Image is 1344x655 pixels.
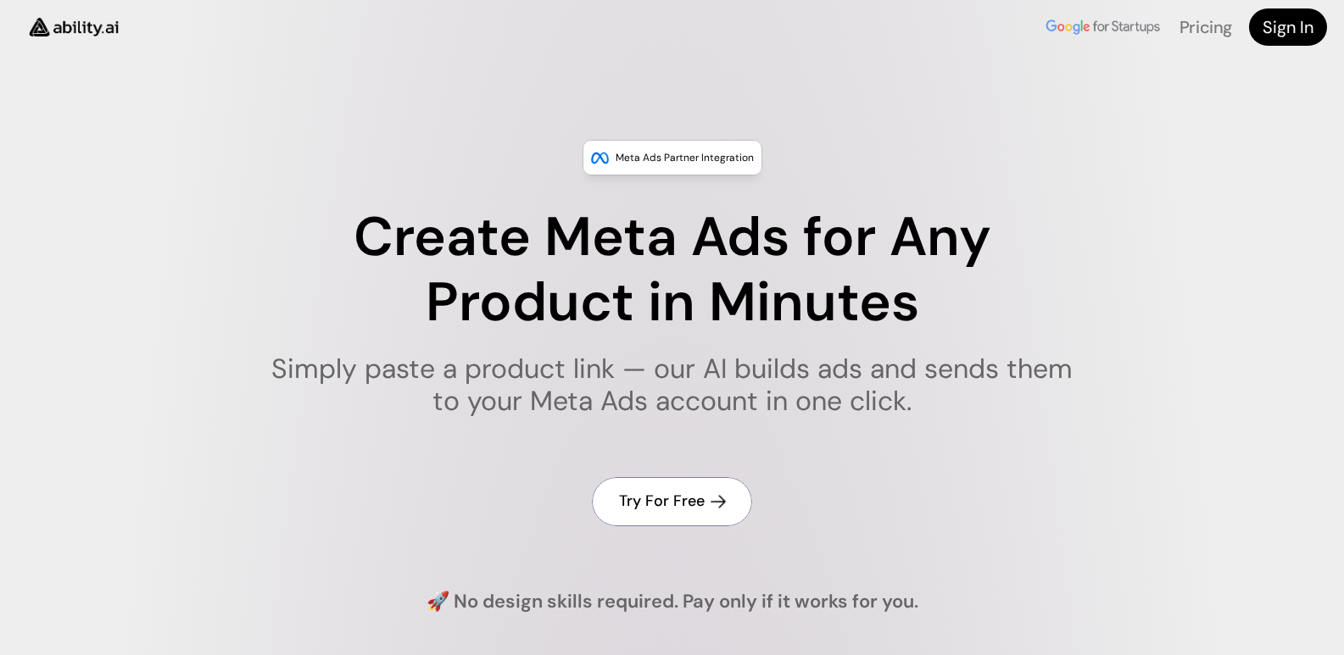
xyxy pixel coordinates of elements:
[260,352,1084,418] h1: Simply paste a product link — our AI builds ads and sends them to your Meta Ads account in one cl...
[616,149,754,166] p: Meta Ads Partner Integration
[1179,16,1232,38] a: Pricing
[427,589,918,615] h4: 🚀 No design skills required. Pay only if it works for you.
[260,205,1084,336] h1: Create Meta Ads for Any Product in Minutes
[592,477,752,525] a: Try For Free
[1249,8,1327,46] a: Sign In
[1263,15,1313,39] h4: Sign In
[619,491,705,512] h4: Try For Free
